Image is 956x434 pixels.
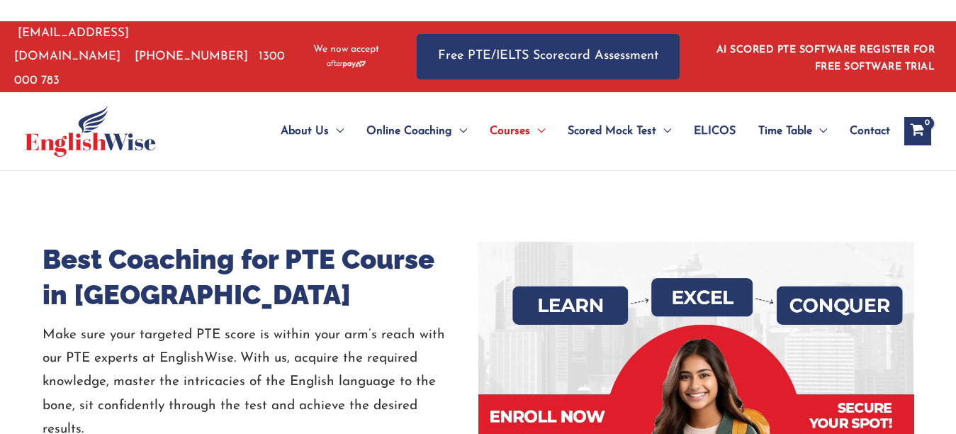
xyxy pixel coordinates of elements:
a: ELICOS [682,106,747,156]
a: Time TableMenu Toggle [747,106,838,156]
span: Courses [490,106,530,156]
img: Afterpay-Logo [327,60,366,68]
a: AI SCORED PTE SOFTWARE REGISTER FOR FREE SOFTWARE TRIAL [716,45,935,72]
nav: Site Navigation: Main Menu [247,106,890,156]
a: Scored Mock TestMenu Toggle [556,106,682,156]
span: Online Coaching [366,106,452,156]
img: cropped-ew-logo [25,106,156,157]
span: ELICOS [694,106,736,156]
a: Online CoachingMenu Toggle [355,106,478,156]
a: CoursesMenu Toggle [478,106,556,156]
span: Contact [850,106,890,156]
span: About Us [281,106,329,156]
span: Menu Toggle [329,106,344,156]
span: Menu Toggle [452,106,467,156]
a: [EMAIL_ADDRESS][DOMAIN_NAME] [14,27,129,62]
a: About UsMenu Toggle [269,106,355,156]
span: Time Table [758,106,812,156]
span: We now accept [313,43,379,57]
a: 1300 000 783 [14,50,285,86]
span: Menu Toggle [656,106,671,156]
span: Scored Mock Test [568,106,656,156]
aside: Header Widget 1 [708,33,942,79]
a: Contact [838,106,890,156]
span: Menu Toggle [812,106,827,156]
a: View Shopping Cart, empty [904,117,931,145]
a: Free PTE/IELTS Scorecard Assessment [417,34,680,79]
span: Menu Toggle [530,106,545,156]
h1: Best Coaching for PTE Course in [GEOGRAPHIC_DATA] [43,242,478,313]
a: [PHONE_NUMBER] [135,50,248,62]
